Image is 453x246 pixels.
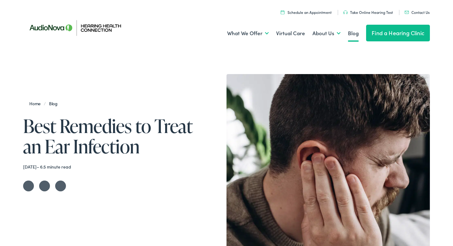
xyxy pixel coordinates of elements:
time: [DATE] [23,164,37,170]
a: Schedule an Appointment [281,10,332,15]
a: Take Online Hearing Test [343,10,393,15]
img: utility icon [281,10,284,14]
a: Virtual Care [276,22,305,45]
a: Home [29,100,44,106]
a: About Us [312,22,341,45]
h1: Best Remedies to Treat an Ear Infection [23,116,210,156]
span: / [29,100,61,106]
div: – 6.5 minute read [23,164,210,169]
a: Blog [46,100,61,106]
a: Contact Us [405,10,430,15]
img: utility icon [343,10,348,14]
img: utility icon [405,11,409,14]
a: Find a Hearing Clinic [366,25,430,41]
a: Blog [348,22,359,45]
a: What We Offer [227,22,269,45]
a: Share on LinkedIn [55,181,66,191]
a: Share on Twitter [23,181,34,191]
a: Share on Facebook [39,181,50,191]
